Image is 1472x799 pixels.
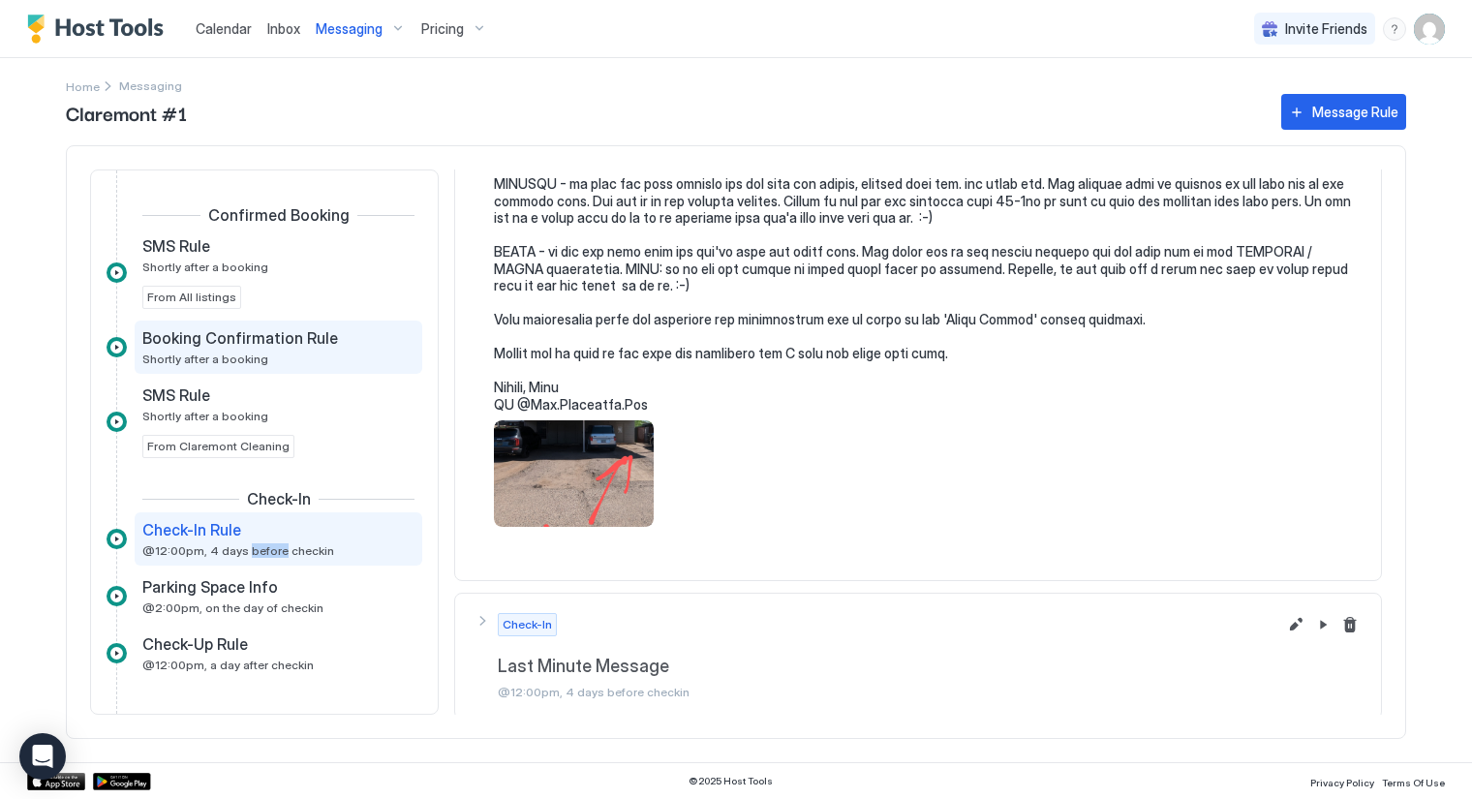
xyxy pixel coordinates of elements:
span: @2:00pm, on the day of checkin [142,600,323,615]
span: SMS Rule [142,385,210,405]
span: Invite Friends [1285,20,1367,38]
button: Delete message rule [1338,613,1362,636]
a: Privacy Policy [1310,771,1374,791]
a: Inbox [267,18,300,39]
div: Message Rule [1312,102,1398,122]
span: Breadcrumb [119,78,182,93]
button: Message Rule [1281,94,1406,130]
button: Pause Message Rule [1311,613,1334,636]
span: @12:00pm, 4 days before checkin [498,685,1276,699]
div: Open Intercom Messenger [19,733,66,780]
div: View image [494,420,654,527]
span: Check-In [247,489,311,508]
a: Calendar [196,18,252,39]
div: User profile [1414,14,1445,45]
span: Messaging [316,20,383,38]
button: Check-InLast Minute Message@12:00pm, 4 days before checkinEdit message rulePause Message RuleDele... [455,594,1381,720]
div: Breadcrumb [66,76,100,96]
span: Terms Of Use [1382,777,1445,788]
span: Calendar [196,20,252,37]
span: Booking Confirmation Rule [142,328,338,348]
a: App Store [27,773,85,790]
span: Inbox [267,20,300,37]
span: Parking Space Info [142,577,278,597]
span: Last Minute Message [498,656,1276,678]
span: @12:00pm, a day after checkin [142,658,314,672]
span: Shortly after a booking [142,409,268,423]
div: menu [1383,17,1406,41]
span: Claremont #1 [66,98,1262,127]
span: Confirmed Booking [208,205,350,225]
span: Shortly after a booking [142,352,268,366]
span: Privacy Policy [1310,777,1374,788]
span: Shortly after a booking [142,260,268,274]
span: From All listings [147,289,236,306]
span: © 2025 Host Tools [689,775,773,787]
a: Google Play Store [93,773,151,790]
a: Home [66,76,100,96]
span: @12:00pm, 4 days before checkin [142,543,334,558]
a: Terms Of Use [1382,771,1445,791]
a: Host Tools Logo [27,15,172,44]
span: SMS Rule [142,236,210,256]
span: Home [66,79,100,94]
span: Pricing [421,20,464,38]
span: From Claremont Cleaning [147,438,290,455]
span: Check-Up Rule [142,634,248,654]
span: Check-In Rule [142,520,241,539]
span: Check-In [503,616,552,633]
button: Edit message rule [1284,613,1307,636]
